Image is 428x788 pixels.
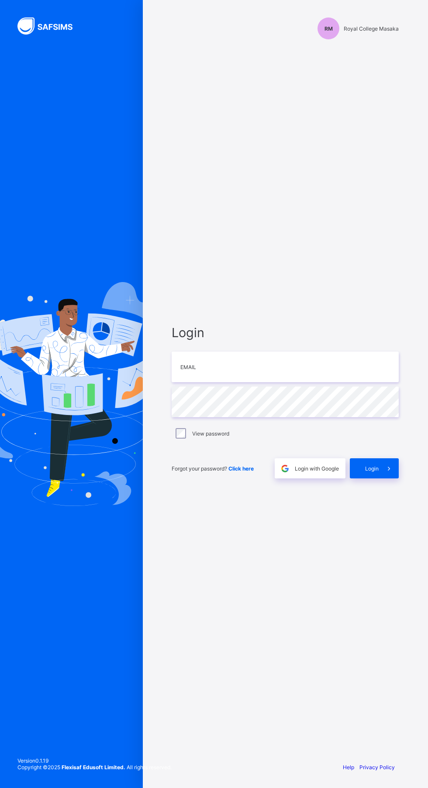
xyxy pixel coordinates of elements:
a: Click here [228,465,254,472]
a: Help [343,764,354,771]
span: Login [365,465,379,472]
label: View password [192,430,229,437]
img: SAFSIMS Logo [17,17,83,35]
strong: Flexisaf Edusoft Limited. [62,764,125,771]
span: Copyright © 2025 All rights reserved. [17,764,172,771]
a: Privacy Policy [359,764,395,771]
span: Login with Google [295,465,339,472]
span: Version 0.1.19 [17,757,172,764]
span: Royal College Masaka [344,25,399,32]
img: google.396cfc9801f0270233282035f929180a.svg [280,464,290,474]
span: RM [324,25,333,32]
span: Forgot your password? [172,465,254,472]
span: Login [172,325,399,340]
